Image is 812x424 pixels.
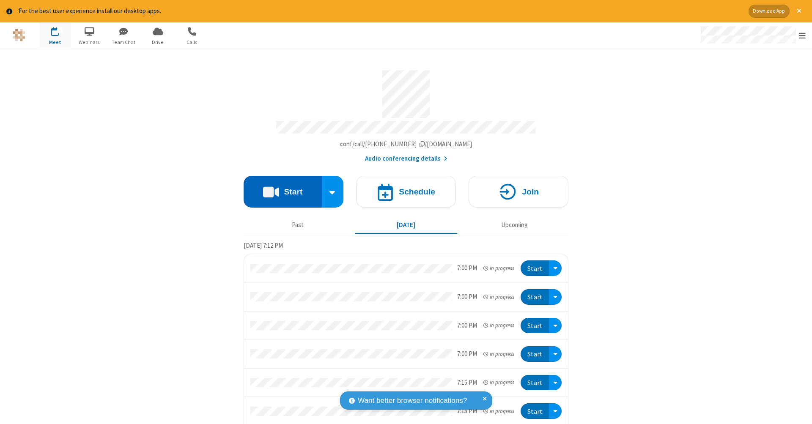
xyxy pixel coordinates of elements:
button: Audio conferencing details [365,154,447,164]
span: Meet [39,38,71,46]
button: Past [247,217,349,233]
span: Calls [176,38,208,46]
button: Start [521,346,549,362]
span: Webinars [74,38,105,46]
div: Open menu [549,318,562,334]
button: Join [469,176,568,208]
em: in progress [483,293,514,301]
span: [DATE] 7:12 PM [244,241,283,249]
h4: Join [522,188,539,196]
button: Copy my meeting room linkCopy my meeting room link [340,140,472,149]
div: 8 [57,27,63,33]
div: Open menu [549,375,562,391]
button: Start [521,260,549,276]
button: Close alert [793,5,806,18]
div: For the best user experience install our desktop apps. [19,6,742,16]
div: 7:15 PM [457,378,477,388]
iframe: Chat [791,402,806,418]
button: [DATE] [355,217,457,233]
div: Open menu [693,22,812,48]
div: Open menu [549,260,562,276]
button: Start [521,375,549,391]
button: Start [521,318,549,334]
div: 7:00 PM [457,292,477,302]
div: Open menu [549,346,562,362]
em: in progress [483,378,514,386]
img: QA Selenium DO NOT DELETE OR CHANGE [13,29,25,41]
em: in progress [483,407,514,415]
span: Copy my meeting room link [340,140,472,148]
span: Drive [142,38,174,46]
button: Schedule [356,176,456,208]
div: 7:00 PM [457,349,477,359]
div: Start conference options [322,176,344,208]
div: Open menu [549,289,562,305]
button: Upcoming [464,217,565,233]
button: Start [521,289,549,305]
section: Account details [244,64,568,163]
div: Open menu [549,403,562,419]
button: Download App [749,5,790,18]
span: Team Chat [108,38,140,46]
em: in progress [483,321,514,329]
h4: Schedule [399,188,435,196]
button: Logo [3,22,35,48]
div: 7:00 PM [457,263,477,273]
button: Start [244,176,322,208]
h4: Start [284,188,302,196]
span: Want better browser notifications? [358,395,467,406]
em: in progress [483,264,514,272]
button: Start [521,403,549,419]
div: 7:00 PM [457,321,477,331]
em: in progress [483,350,514,358]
